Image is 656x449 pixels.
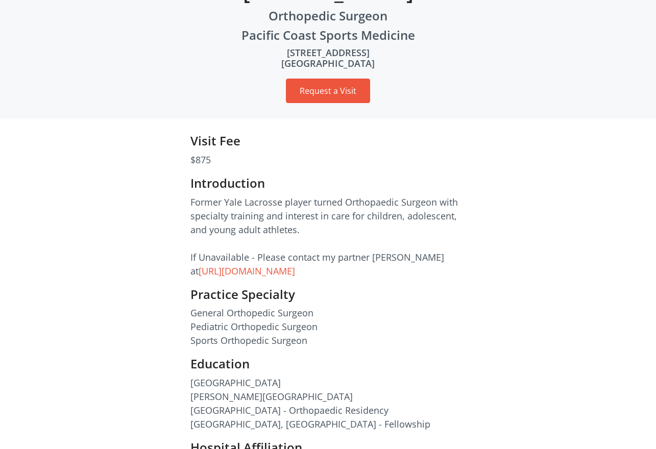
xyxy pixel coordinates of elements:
[190,195,466,278] p: Former Yale Lacrosse player turned Orthopaedic Surgeon with specialty training and interest in ca...
[190,134,466,148] h5: Visit Fee
[199,265,295,277] a: [URL][DOMAIN_NAME]
[8,28,648,43] h5: Pacific Coast Sports Medicine
[190,287,466,302] h5: Practice Specialty
[190,176,466,191] h5: Introduction
[190,153,466,167] p: $875
[286,79,370,103] button: Request a Visit
[8,9,648,23] h5: Orthopedic Surgeon
[190,357,466,371] h5: Education
[8,47,648,69] h6: [STREET_ADDRESS] [GEOGRAPHIC_DATA]
[190,376,466,431] p: [GEOGRAPHIC_DATA] [PERSON_NAME][GEOGRAPHIC_DATA] [GEOGRAPHIC_DATA] - Orthopaedic Residency [GEOGR...
[190,306,466,347] p: General Orthopedic Surgeon Pediatric Orthopedic Surgeon Sports Orthopedic Surgeon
